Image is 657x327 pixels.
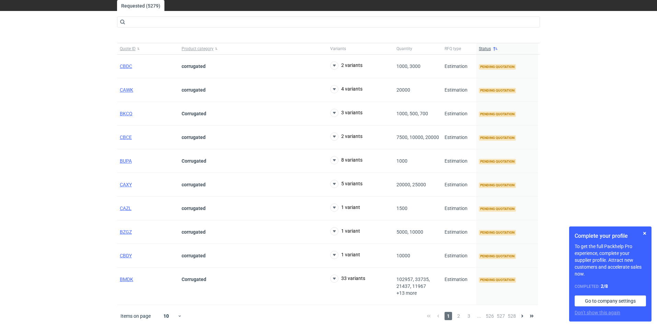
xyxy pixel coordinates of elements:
[442,126,476,149] div: Estimation
[330,132,362,141] button: 2 variants
[120,87,133,93] a: CAWK
[479,64,516,70] span: Pending quotation
[330,46,346,51] span: Variants
[486,312,494,320] span: 526
[120,253,132,258] a: CBDY
[575,283,646,290] div: Completed:
[330,203,360,212] button: 1 variant
[396,206,407,211] span: 1500
[442,244,476,268] div: Estimation
[182,63,206,69] strong: corrugated
[442,220,476,244] div: Estimation
[120,229,132,235] a: BZGZ
[455,312,462,320] span: 2
[396,135,439,140] span: 7500, 10000, 20000
[182,46,214,51] span: Product category
[479,206,516,212] span: Pending quotation
[330,275,365,283] button: 33 variants
[575,309,620,316] button: Don’t show this again
[575,243,646,277] p: To get the full Packhelp Pro experience, complete your supplier profile. Attract new customers an...
[479,254,516,259] span: Pending quotation
[330,156,362,164] button: 8 variants
[120,182,132,187] a: CAXY
[445,312,452,320] span: 1
[182,135,206,140] strong: corrugated
[117,43,179,54] button: Quote ID
[330,227,360,235] button: 1 variant
[330,61,362,70] button: 2 variants
[575,232,646,240] h1: Complete your profile
[396,182,426,187] span: 20000, 25000
[182,229,206,235] strong: corrugated
[120,63,132,69] a: CBDC
[182,87,206,93] strong: corrugated
[396,277,430,296] span: 102957, 33735, 21437, 11967 +13 more
[396,253,410,258] span: 10000
[182,111,206,116] strong: Corrugated
[479,183,516,188] span: Pending quotation
[479,135,516,141] span: Pending quotation
[182,277,206,282] strong: Corrugated
[182,253,206,258] strong: corrugated
[479,159,516,164] span: Pending quotation
[396,229,423,235] span: 5000, 10000
[442,173,476,197] div: Estimation
[155,311,177,321] div: 10
[182,158,206,164] strong: Corrugated
[445,46,461,51] span: RFQ type
[330,251,360,259] button: 1 variant
[330,85,362,93] button: 4 variants
[442,78,476,102] div: Estimation
[396,111,428,116] span: 1000, 500, 700
[330,109,362,117] button: 3 variants
[479,88,516,93] span: Pending quotation
[442,197,476,220] div: Estimation
[120,46,136,51] span: Quote ID
[442,149,476,173] div: Estimation
[641,229,649,237] button: Skip for now
[508,312,516,320] span: 528
[475,312,483,320] span: ...
[476,43,538,54] button: Status
[182,206,206,211] strong: corrugated
[442,102,476,126] div: Estimation
[179,43,327,54] button: Product category
[442,55,476,78] div: Estimation
[120,277,133,282] a: BMDK
[330,180,362,188] button: 5 variants
[120,206,131,211] a: CAZL
[120,158,132,164] a: BUPA
[479,277,516,283] span: Pending quotation
[442,268,476,305] div: Estimation
[120,313,151,319] span: Items on page
[575,295,646,306] a: Go to company settings
[120,135,132,140] a: CBCE
[396,63,420,69] span: 1000, 3000
[479,112,516,117] span: Pending quotation
[120,111,132,116] a: BKCQ
[396,158,407,164] span: 1000
[479,230,516,235] span: Pending quotation
[396,46,412,51] span: Quantity
[479,46,491,51] span: Status
[465,312,473,320] span: 3
[396,87,410,93] span: 20000
[601,283,608,289] strong: 2 / 8
[497,312,505,320] span: 527
[182,182,206,187] strong: corrugated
